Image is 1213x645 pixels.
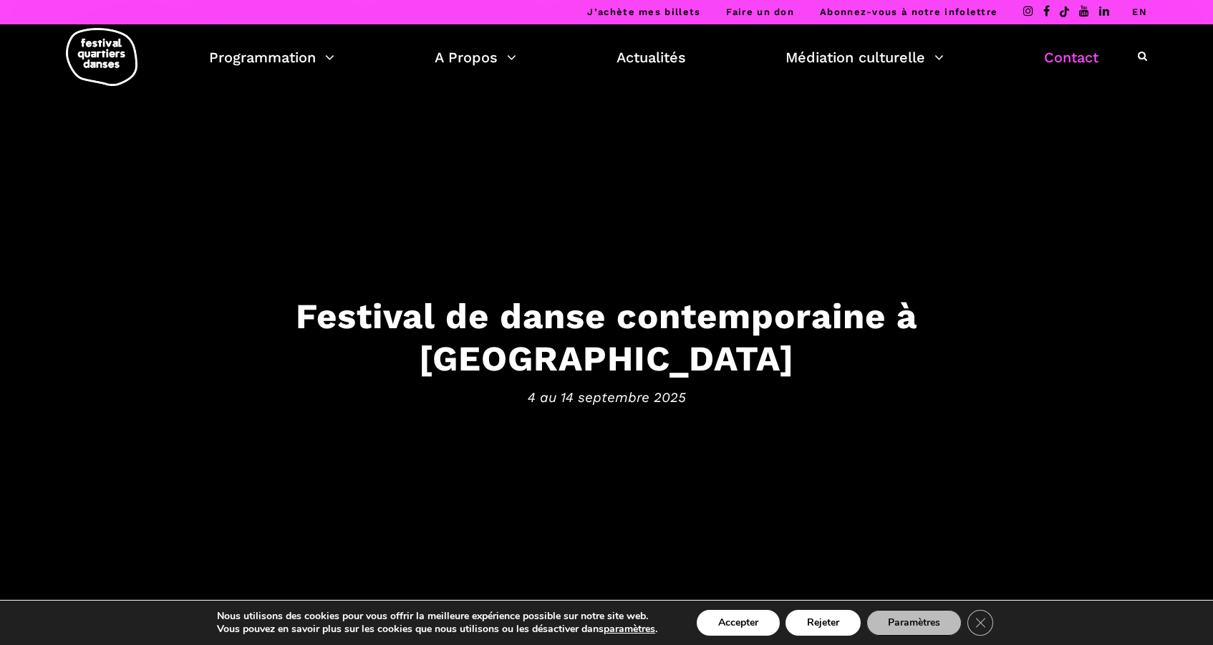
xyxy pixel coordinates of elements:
p: Nous utilisons des cookies pour vous offrir la meilleure expérience possible sur notre site web. [217,610,657,623]
button: Close GDPR Cookie Banner [967,610,993,636]
button: Rejeter [786,610,861,636]
h3: Festival de danse contemporaine à [GEOGRAPHIC_DATA] [163,295,1050,380]
img: logo-fqd-med [66,28,137,86]
a: A Propos [435,45,516,70]
a: Médiation culturelle [786,45,944,70]
p: Vous pouvez en savoir plus sur les cookies que nous utilisons ou les désactiver dans . [217,623,657,636]
a: Abonnez-vous à notre infolettre [820,6,997,17]
button: paramètres [604,623,655,636]
a: Contact [1044,45,1098,70]
button: Accepter [697,610,780,636]
button: Paramètres [866,610,962,636]
a: EN [1132,6,1147,17]
a: Actualités [617,45,686,70]
a: Programmation [209,45,334,70]
a: Faire un don [726,6,794,17]
span: 4 au 14 septembre 2025 [163,386,1050,408]
a: J’achète mes billets [587,6,700,17]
